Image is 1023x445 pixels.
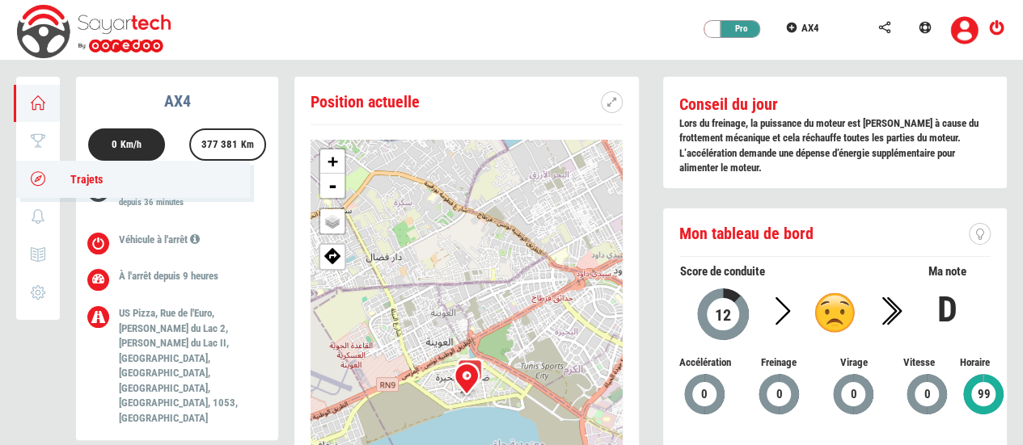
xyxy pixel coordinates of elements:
span: Trajets [54,173,103,186]
span: AX4 [801,22,819,34]
label: Km [241,138,254,152]
span: Afficher ma position sur google map [320,245,345,264]
a: Layers [320,209,345,233]
b: AX4 [164,91,191,111]
span: Virage [828,355,878,371]
span: 99 [976,385,991,404]
b: Conseil du jour [679,94,778,114]
span: À l'arrêt [119,270,151,282]
img: person.png [446,351,494,399]
a: Zoom out [320,174,345,198]
span: Score de conduite [680,264,765,279]
span: Position actuelle [311,92,420,111]
span: 0 [924,385,932,404]
span: Accélération [679,355,729,371]
a: Trajets [16,161,250,198]
span: 12 [714,305,732,325]
b: Lors du freinage, la puissance du moteur est [PERSON_NAME] à cause du frottement mécanique et cel... [679,117,979,174]
div: 0 [104,130,149,162]
span: 0 [850,385,858,404]
img: directions.png [324,246,341,264]
span: 0 [775,385,783,404]
img: d.png [814,292,855,333]
p: Véhicule à l'arrêt [119,233,254,248]
span: Freinage [754,355,804,371]
span: Ma note [928,264,966,279]
div: 377 381 [194,130,261,162]
b: D [936,288,957,330]
label: depuis 36 minutes [119,196,184,209]
span: Horaire [959,355,991,371]
p: US Pizza, Rue de l'Euro, [PERSON_NAME] du Lac 2, [PERSON_NAME] du Lac II, [GEOGRAPHIC_DATA], [GEO... [119,306,254,426]
span: depuis 9 heures [154,270,218,282]
div: Pro [712,21,761,37]
span: Vitesse [903,355,934,371]
span: Mon tableau de bord [679,224,814,243]
span: 0 [700,385,708,404]
label: Km/h [120,138,142,152]
a: Zoom in [320,149,345,174]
